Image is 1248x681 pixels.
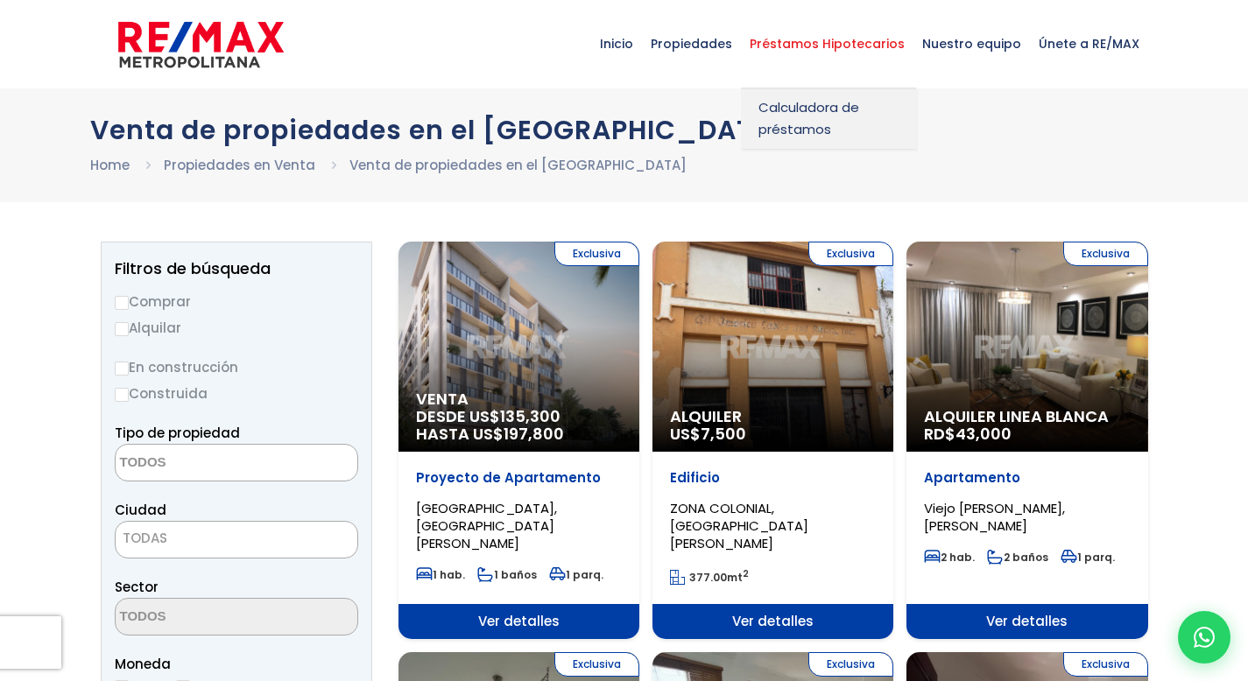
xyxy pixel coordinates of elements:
span: US$ [670,423,746,445]
li: Venta de propiedades en el [GEOGRAPHIC_DATA] [349,154,687,176]
span: 7,500 [701,423,746,445]
span: Exclusiva [808,652,893,677]
img: remax-metropolitana-logo [118,18,284,71]
span: Exclusiva [1063,652,1148,677]
span: 1 hab. [416,567,465,582]
span: 1 baños [477,567,537,582]
textarea: Search [116,599,286,636]
p: Proyecto de Apartamento [416,469,622,487]
span: TODAS [115,521,358,558]
span: 43,000 [955,423,1012,445]
span: Alquiler [670,408,876,425]
span: Calculadora de préstamos [758,96,899,140]
input: En construcción [115,362,129,376]
input: Comprar [115,296,129,310]
span: Moneda [115,653,358,675]
span: Exclusiva [554,242,639,266]
label: Comprar [115,291,358,312]
a: Propiedades en Venta [164,156,315,174]
span: 1 parq. [1061,550,1115,565]
input: Construida [115,388,129,402]
span: TODAS [116,526,357,551]
span: DESDE US$ [416,408,622,443]
span: Nuestro equipo [913,18,1030,70]
span: Exclusiva [1063,242,1148,266]
p: Apartamento [924,469,1130,487]
span: Ver detalles [906,604,1147,639]
span: HASTA US$ [416,425,622,443]
h1: Venta de propiedades en el [GEOGRAPHIC_DATA] [90,115,1159,145]
a: Exclusiva Alquiler US$7,500 Edificio ZONA COLONIAL, [GEOGRAPHIC_DATA][PERSON_NAME] 377.00mt2 Ver ... [652,242,893,639]
span: 2 baños [987,550,1048,565]
span: Exclusiva [554,652,639,677]
span: Ciudad [115,501,166,519]
span: 1 parq. [549,567,603,582]
span: TODAS [123,529,167,547]
span: 135,300 [500,405,561,427]
a: Home [90,156,130,174]
span: Ver detalles [652,604,893,639]
input: Alquilar [115,322,129,336]
span: Alquiler Linea Blanca [924,408,1130,425]
span: Venta [416,390,622,408]
a: Calculadora de préstamos [741,88,916,150]
span: ZONA COLONIAL, [GEOGRAPHIC_DATA][PERSON_NAME] [670,499,808,552]
span: Propiedades [642,18,741,70]
span: [GEOGRAPHIC_DATA], [GEOGRAPHIC_DATA][PERSON_NAME] [416,499,557,552]
label: Alquilar [115,317,358,339]
p: Edificio [670,469,876,487]
span: Exclusiva [808,242,893,266]
span: Inicio [591,18,642,70]
span: 2 hab. [924,550,975,565]
span: mt [670,570,749,585]
span: Ver detalles [398,604,639,639]
h2: Filtros de búsqueda [115,260,358,277]
textarea: Search [116,445,286,482]
a: Exclusiva Alquiler Linea Blanca RD$43,000 Apartamento Viejo [PERSON_NAME], [PERSON_NAME] 2 hab. 2... [906,242,1147,639]
a: Exclusiva Venta DESDE US$135,300 HASTA US$197,800 Proyecto de Apartamento [GEOGRAPHIC_DATA], [GEO... [398,242,639,639]
span: Sector [115,578,159,596]
span: Préstamos Hipotecarios [741,18,913,70]
span: RD$ [924,423,1012,445]
label: Construida [115,383,358,404]
span: 377.00 [689,570,727,585]
span: 197,800 [504,423,564,445]
span: Tipo de propiedad [115,424,240,442]
span: Viejo [PERSON_NAME], [PERSON_NAME] [924,499,1065,535]
span: Únete a RE/MAX [1030,18,1148,70]
sup: 2 [743,567,749,580]
label: En construcción [115,356,358,378]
